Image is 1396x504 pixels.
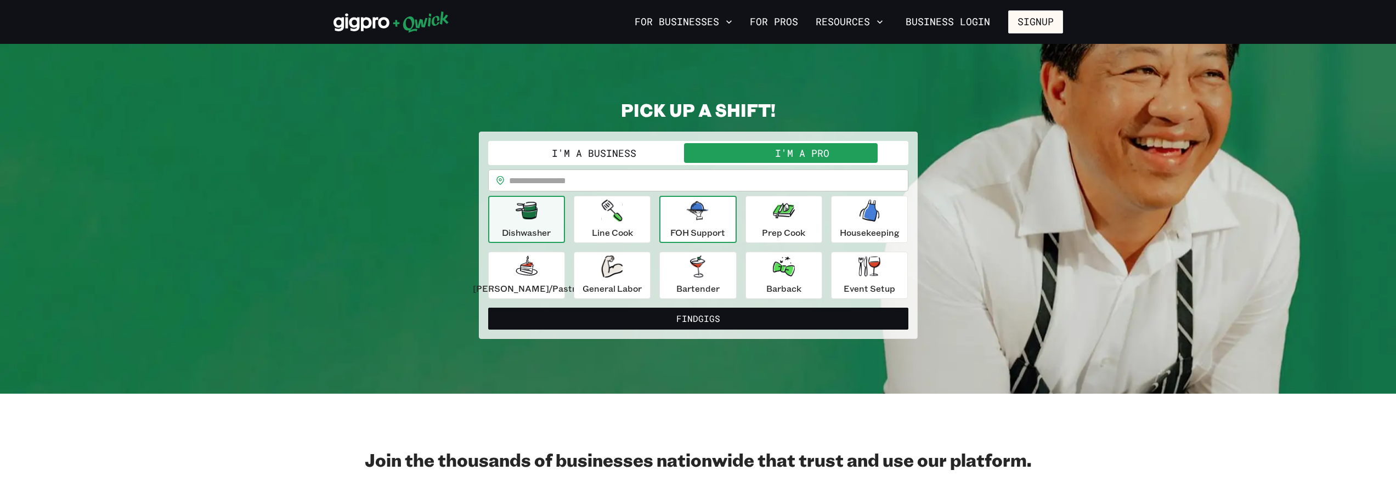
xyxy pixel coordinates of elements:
[670,226,725,239] p: FOH Support
[745,196,822,243] button: Prep Cook
[766,282,801,295] p: Barback
[659,252,736,299] button: Bartender
[592,226,633,239] p: Line Cook
[488,196,565,243] button: Dishwasher
[583,282,642,295] p: General Labor
[502,226,551,239] p: Dishwasher
[1008,10,1063,33] button: Signup
[676,282,720,295] p: Bartender
[630,13,737,31] button: For Businesses
[762,226,805,239] p: Prep Cook
[844,282,895,295] p: Event Setup
[490,143,698,163] button: I'm a Business
[479,99,918,121] h2: PICK UP A SHIFT!
[473,282,580,295] p: [PERSON_NAME]/Pastry
[896,10,999,33] a: Business Login
[488,252,565,299] button: [PERSON_NAME]/Pastry
[488,308,908,330] button: FindGigs
[574,252,651,299] button: General Labor
[831,196,908,243] button: Housekeeping
[334,449,1063,471] h2: Join the thousands of businesses nationwide that trust and use our platform.
[745,13,802,31] a: For Pros
[745,252,822,299] button: Barback
[659,196,736,243] button: FOH Support
[840,226,900,239] p: Housekeeping
[698,143,906,163] button: I'm a Pro
[811,13,888,31] button: Resources
[831,252,908,299] button: Event Setup
[574,196,651,243] button: Line Cook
